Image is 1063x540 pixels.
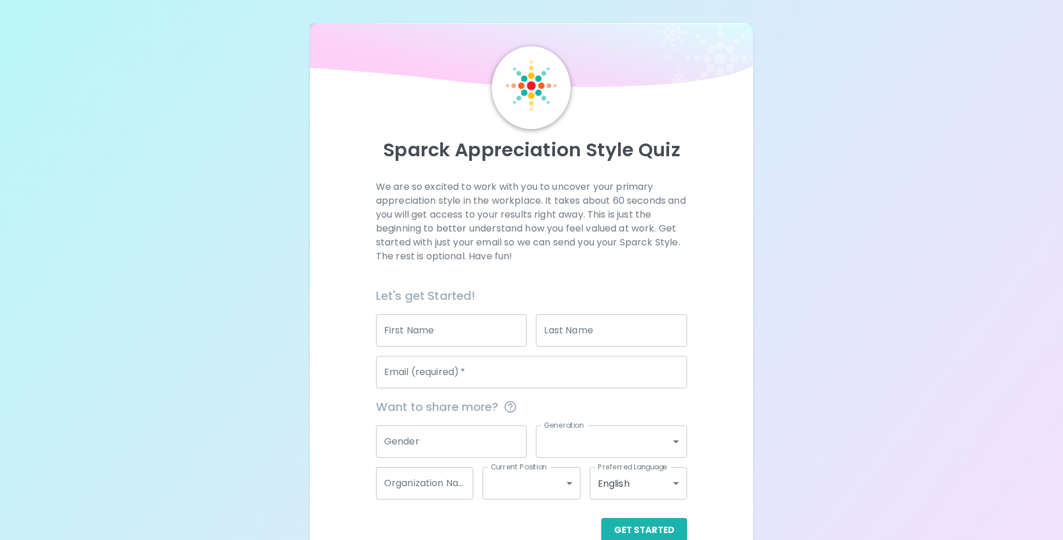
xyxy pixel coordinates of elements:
[503,400,517,414] svg: This information is completely confidential and only used for aggregated appreciation studies at ...
[376,180,687,263] p: We are so excited to work with you to uncover your primary appreciation style in the workplace. I...
[491,462,547,472] label: Current Position
[324,138,739,161] p: Sparck Appreciation Style Quiz
[544,420,584,430] label: Generation
[310,23,753,93] img: wave
[376,398,687,416] span: Want to share more?
[598,462,667,472] label: Preferred Language
[590,467,687,499] div: English
[506,60,557,111] img: Sparck Logo
[376,286,687,305] h6: Let's get Started!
